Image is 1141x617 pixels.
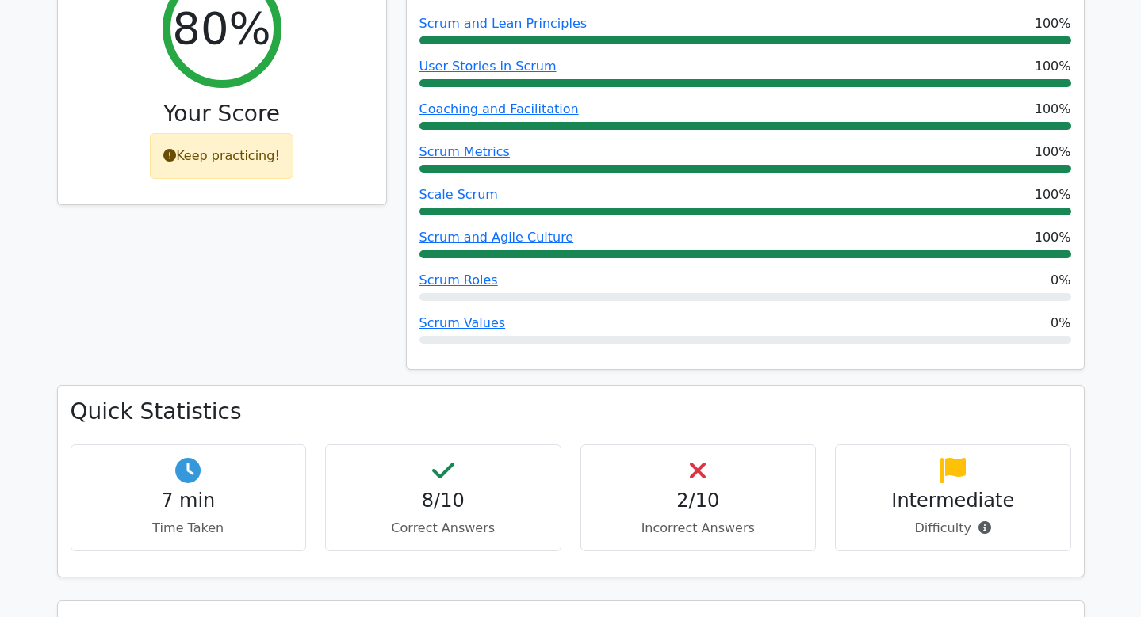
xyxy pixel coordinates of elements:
[150,133,293,179] div: Keep practicing!
[419,16,588,31] a: Scrum and Lean Principles
[1051,314,1070,333] span: 0%
[419,272,498,288] a: Scrum Roles
[172,2,270,55] h2: 80%
[419,101,579,116] a: Coaching and Facilitation
[848,519,1058,538] p: Difficulty
[71,398,1071,425] h3: Quick Statistics
[419,144,510,159] a: Scrum Metrics
[419,59,557,74] a: User Stories in Scrum
[594,489,803,512] h4: 2/10
[71,101,373,128] h3: Your Score
[1035,143,1071,162] span: 100%
[1035,14,1071,33] span: 100%
[339,519,548,538] p: Correct Answers
[419,315,506,330] a: Scrum Values
[848,489,1058,512] h4: Intermediate
[1035,100,1071,119] span: 100%
[339,489,548,512] h4: 8/10
[84,489,293,512] h4: 7 min
[1051,271,1070,290] span: 0%
[1035,228,1071,247] span: 100%
[594,519,803,538] p: Incorrect Answers
[84,519,293,538] p: Time Taken
[419,187,498,202] a: Scale Scrum
[1035,57,1071,76] span: 100%
[419,230,574,245] a: Scrum and Agile Culture
[1035,185,1071,204] span: 100%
